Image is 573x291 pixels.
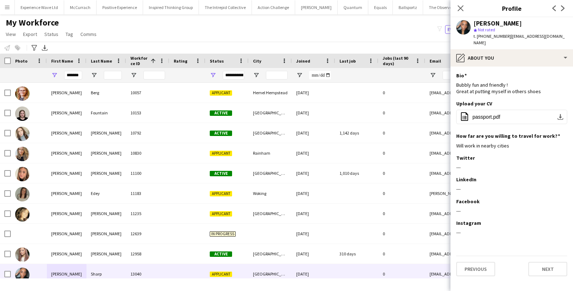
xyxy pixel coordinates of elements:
div: 12639 [126,224,169,244]
input: Workforce ID Filter Input [143,71,165,79]
span: Comms [80,31,97,37]
button: Quantum [338,0,368,14]
span: City [253,58,261,64]
div: 0 [378,264,425,284]
div: [DATE] [292,183,335,203]
span: Status [210,58,224,64]
div: 0 [378,83,425,103]
span: Not rated [478,27,495,32]
div: [PERSON_NAME] [47,224,86,244]
div: [PERSON_NAME] [47,244,86,264]
span: In progress [210,231,236,237]
div: [GEOGRAPHIC_DATA] [249,123,292,143]
div: [DATE] [292,143,335,163]
span: Applicant [210,90,232,96]
div: 11100 [126,163,169,183]
div: [PERSON_NAME] [86,163,126,183]
button: passport.pdf [456,110,567,124]
img: Natasha Edey [15,187,30,201]
div: [PERSON_NAME] [86,143,126,163]
img: Natasha Heiss [15,167,30,181]
div: [EMAIL_ADDRESS][DOMAIN_NAME] [425,264,569,284]
div: 0 [378,204,425,223]
app-action-btn: Export XLSX [40,44,49,52]
div: 12958 [126,244,169,264]
div: Bubbly fun and friendly ! Great at putting myself in others shoes [456,82,567,95]
div: Rainham [249,143,292,163]
h3: Upload your CV [456,100,492,107]
span: Export [23,31,37,37]
button: Experience Wave Ltd [15,0,64,14]
span: Applicant [210,151,232,156]
div: 10153 [126,103,169,123]
button: McCurrach [64,0,97,14]
div: 1,142 days [335,123,378,143]
div: [DATE] [292,83,335,103]
button: Open Filter Menu [130,72,137,78]
button: Previous [456,262,495,276]
div: Will work in nearby cities [456,142,567,149]
div: 0 [378,123,425,143]
a: Comms [77,29,99,39]
img: Natasha Berg [15,86,30,101]
div: [PERSON_NAME][EMAIL_ADDRESS][PERSON_NAME][DOMAIN_NAME] [425,183,569,203]
div: [EMAIL_ADDRESS][DOMAIN_NAME] [425,204,569,223]
h3: How far are you willing to travel for work? [456,133,560,139]
div: [GEOGRAPHIC_DATA] [249,204,292,223]
div: [DATE] [292,224,335,244]
div: [DATE] [292,204,335,223]
button: Open Filter Menu [253,72,259,78]
button: Open Filter Menu [210,72,216,78]
h3: Profile [450,4,573,13]
span: Status [44,31,58,37]
div: [EMAIL_ADDRESS][DOMAIN_NAME] [425,163,569,183]
span: Last job [339,58,356,64]
div: [DATE] [292,264,335,284]
div: [GEOGRAPHIC_DATA] [249,244,292,264]
span: Tag [66,31,73,37]
div: Hemel Hempstead [249,83,292,103]
a: Export [20,29,40,39]
span: Workforce ID [130,55,148,66]
div: [GEOGRAPHIC_DATA] [249,163,292,183]
div: [PERSON_NAME] [86,204,126,223]
div: 1,010 days [335,163,378,183]
img: Natasha Jenkins [15,247,30,262]
div: [DATE] [292,244,335,264]
div: [DATE] [292,103,335,123]
div: 10830 [126,143,169,163]
div: 0 [378,163,425,183]
div: --- [456,186,567,192]
div: Berg [86,83,126,103]
div: 13040 [126,264,169,284]
button: The Observer [423,0,459,14]
div: 11235 [126,204,169,223]
input: Email Filter Input [443,71,565,79]
img: Natasha Fountain [15,106,30,121]
input: Last Name Filter Input [104,71,122,79]
div: [PERSON_NAME] [47,143,86,163]
div: 11183 [126,183,169,203]
div: 0 [378,244,425,264]
div: [EMAIL_ADDRESS][DOMAIN_NAME] [425,143,569,163]
span: Active [210,131,232,136]
input: First Name Filter Input [64,71,82,79]
span: Applicant [210,191,232,196]
div: [EMAIL_ADDRESS][DOMAIN_NAME] [425,83,569,103]
button: The Intrepid Collective [199,0,252,14]
h3: Facebook [456,198,480,205]
div: [EMAIL_ADDRESS][DOMAIN_NAME] [425,123,569,143]
div: [DATE] [292,163,335,183]
span: My Workforce [6,17,59,28]
div: 0 [378,183,425,203]
div: [PERSON_NAME] [86,123,126,143]
img: Natasha Denham [15,127,30,141]
div: [PERSON_NAME] [47,163,86,183]
div: --- [456,229,567,236]
span: Active [210,110,232,116]
div: 0 [378,143,425,163]
div: [PERSON_NAME] [47,103,86,123]
button: Open Filter Menu [430,72,436,78]
div: 10057 [126,83,169,103]
span: Last Name [91,58,112,64]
